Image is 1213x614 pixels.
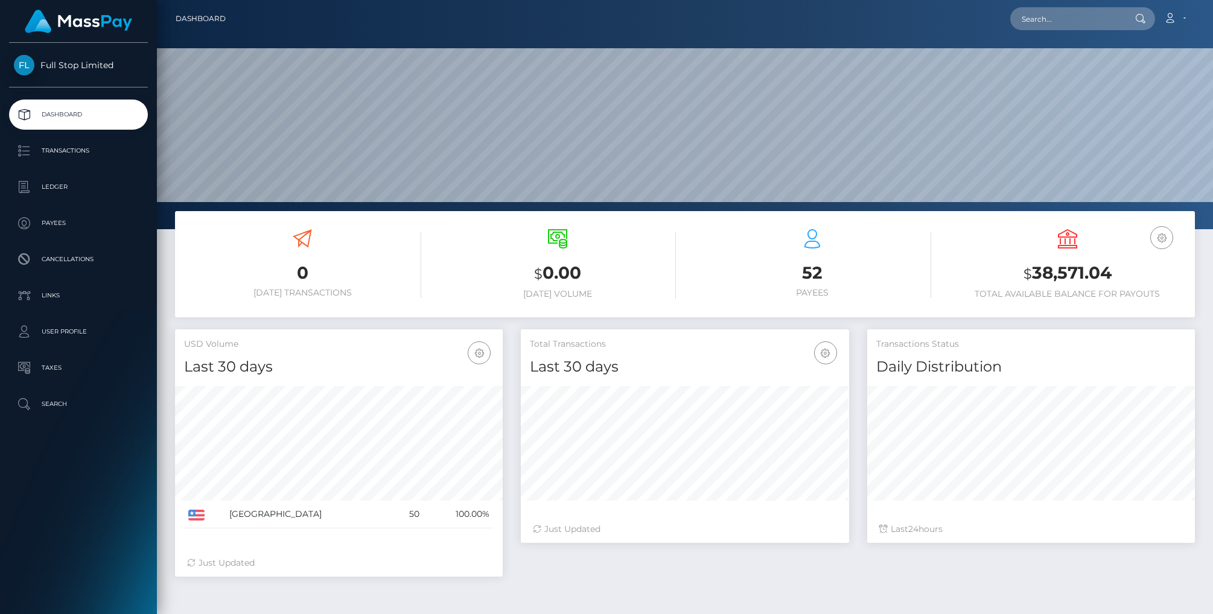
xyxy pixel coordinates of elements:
small: $ [1024,265,1032,282]
h4: Last 30 days [184,356,494,378]
a: Ledger [9,172,148,202]
input: Search... [1010,7,1124,30]
h3: 38,571.04 [949,261,1186,286]
a: Payees [9,208,148,238]
div: Last hours [879,523,1183,536]
h5: Total Transactions [530,338,839,350]
h5: USD Volume [184,338,494,350]
h4: Daily Distribution [876,356,1186,378]
h6: [DATE] Volume [439,289,677,299]
td: 100.00% [424,501,494,528]
p: Taxes [14,359,143,377]
p: Search [14,395,143,413]
p: Ledger [14,178,143,196]
td: [GEOGRAPHIC_DATA] [225,501,392,528]
img: Full Stop Limited [14,55,34,75]
h5: Transactions Status [876,338,1186,350]
h4: Last 30 days [530,356,839,378]
h3: 0.00 [439,261,677,286]
a: Taxes [9,353,148,383]
p: User Profile [14,323,143,341]
p: Cancellations [14,250,143,268]
a: Dashboard [176,6,226,31]
img: MassPay Logo [25,10,132,33]
div: Just Updated [533,523,836,536]
a: Search [9,389,148,419]
a: Cancellations [9,244,148,274]
a: Links [9,280,148,311]
td: 50 [393,501,424,528]
a: Dashboard [9,100,148,130]
small: $ [534,265,543,282]
p: Dashboard [14,106,143,124]
h3: 0 [184,261,421,285]
p: Payees [14,214,143,232]
h3: 52 [694,261,931,285]
p: Transactions [14,142,143,160]
h6: [DATE] Transactions [184,288,421,298]
p: Links [14,286,143,305]
h6: Payees [694,288,931,298]
div: Just Updated [187,557,491,569]
h6: Total Available Balance for Payouts [949,289,1186,299]
a: User Profile [9,317,148,347]
a: Transactions [9,136,148,166]
span: Full Stop Limited [9,60,148,71]
img: US.png [188,510,205,521]
span: 24 [908,524,919,534]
